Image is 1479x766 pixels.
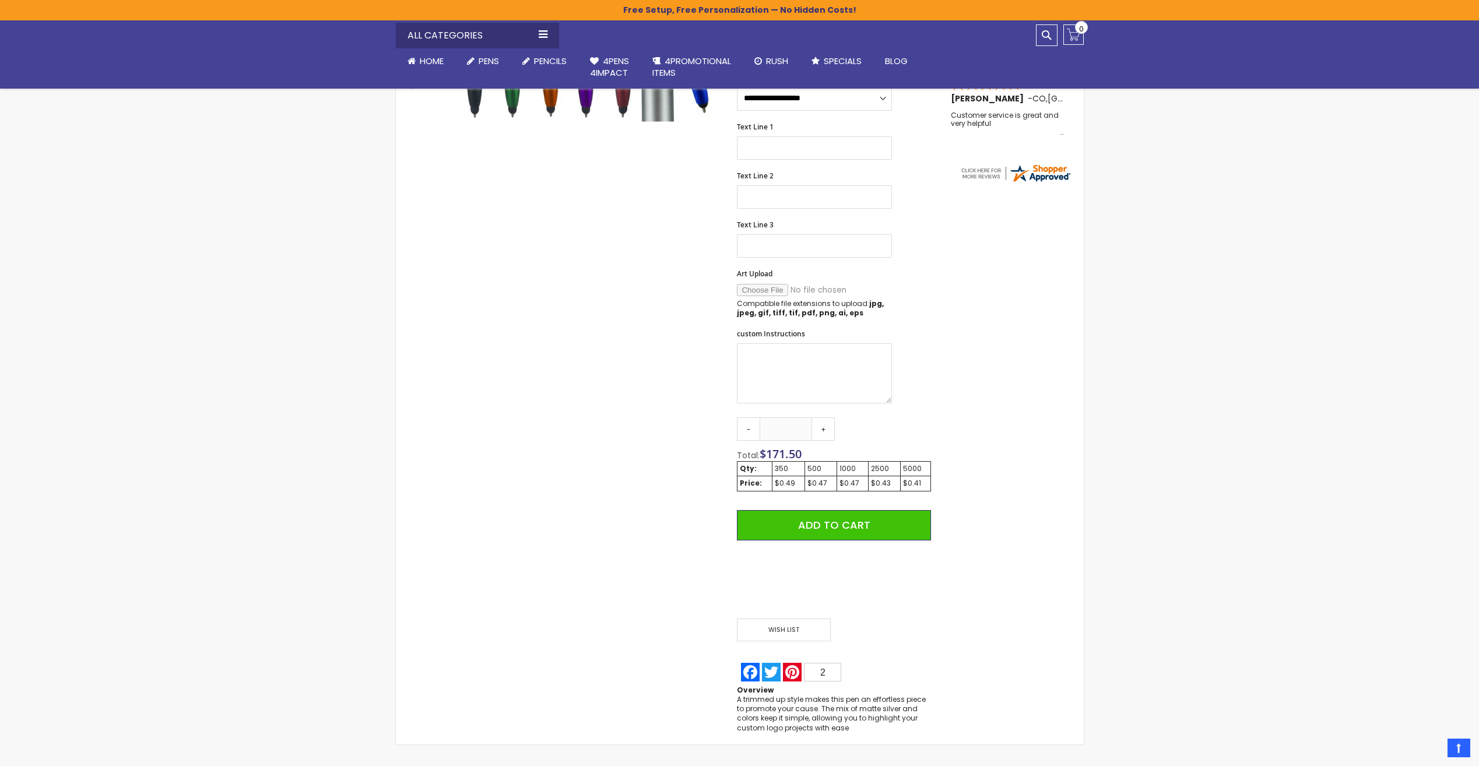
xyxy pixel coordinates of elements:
div: $0.41 [903,479,928,488]
div: 1000 [839,464,866,473]
a: Twitter [761,663,782,681]
span: [PERSON_NAME] [951,93,1028,104]
a: 4PROMOTIONALITEMS [641,48,743,86]
a: Pens [455,48,511,74]
span: 4Pens 4impact [590,55,629,79]
span: Rush [766,55,788,67]
div: $0.49 [775,479,802,488]
span: Text Line 3 [737,220,774,230]
strong: Overview [737,685,774,695]
a: Wish List [737,619,834,641]
span: 4PROMOTIONAL ITEMS [652,55,731,79]
span: Home [420,55,444,67]
span: 171.50 [766,446,802,462]
img: 4pens.com widget logo [960,163,1072,184]
strong: jpg, jpeg, gif, tiff, tif, pdf, png, ai, eps [737,298,884,318]
a: + [811,417,835,441]
a: 4Pens4impact [578,48,641,86]
span: Pencils [534,55,567,67]
div: $0.43 [871,479,898,488]
div: $0.47 [839,479,866,488]
span: $ [760,446,802,462]
a: 0 [1063,24,1084,45]
span: - , [1028,93,1133,104]
div: A trimmed up style makes this pen an effortless piece to promote your cause. The mix of matte sil... [737,695,930,733]
div: $0.47 [807,479,834,488]
span: Blog [885,55,908,67]
span: Text Line 2 [737,171,774,181]
span: [GEOGRAPHIC_DATA] [1048,93,1133,104]
div: 350 [775,464,802,473]
div: Customer service is great and very helpful [951,111,1064,136]
button: Add to Cart [737,510,930,540]
iframe: PayPal [737,549,930,610]
a: Specials [800,48,873,74]
span: Wish List [737,619,830,641]
div: 2500 [871,464,898,473]
span: 0 [1079,23,1084,34]
span: Pens [479,55,499,67]
p: Compatible file extensions to upload: [737,299,892,318]
a: Facebook [740,663,761,681]
a: 4pens.com certificate URL [960,176,1072,186]
span: Text Line 1 [737,122,774,132]
a: - [737,417,760,441]
iframe: Google Customer Reviews [1383,735,1479,766]
div: 5000 [903,464,928,473]
a: Pencils [511,48,578,74]
span: custom Instructions [737,329,805,339]
a: Rush [743,48,800,74]
span: Art Upload [737,269,772,279]
div: 500 [807,464,834,473]
a: Pinterest2 [782,663,842,681]
strong: Qty: [740,463,757,473]
span: 2 [820,667,825,677]
span: Add to Cart [798,518,870,532]
span: Total: [737,449,760,461]
span: CO [1032,93,1046,104]
span: Specials [824,55,862,67]
div: All Categories [396,23,559,48]
a: Blog [873,48,919,74]
strong: Price: [740,478,762,488]
a: Home [396,48,455,74]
